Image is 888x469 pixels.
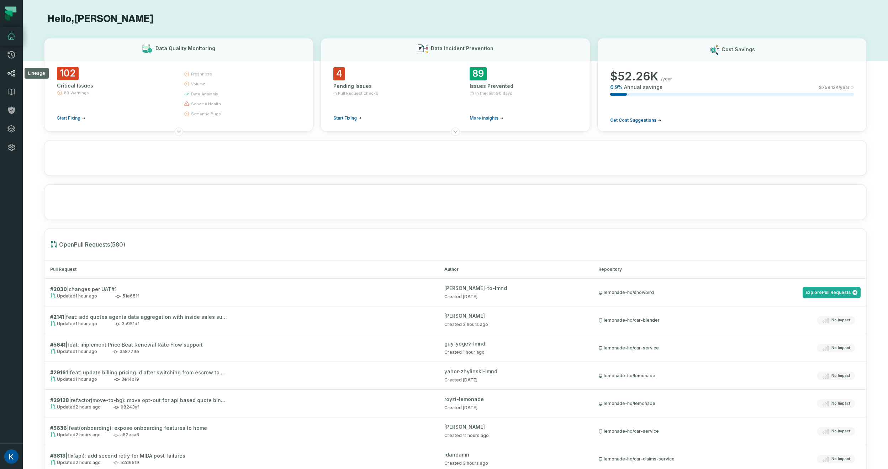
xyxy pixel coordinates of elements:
[191,81,205,87] span: volume
[444,377,477,383] span: Created
[57,82,171,89] div: Critical Issues
[75,432,101,437] relative-time: Sep 17, 2025, 2:36 PM EDT
[50,369,228,376] h2: | feat: update billing pricing id after switching from escrow to monthly payments
[50,452,228,459] h2: | fix(api): add second retry for MIDA post failures
[50,321,97,327] span: Updated
[321,38,590,132] button: Data Incident Prevention4Pending Issuesin Pull Request checksStart Fixing89Issues PreventedIn the...
[50,240,872,249] h1: Open Pull Requests ( 580 )
[191,91,218,97] span: data anomaly
[75,460,101,465] relative-time: Sep 17, 2025, 2:33 PM EDT
[610,117,661,123] a: Get Cost Suggestions
[661,76,672,82] span: /year
[50,459,101,466] span: Updated
[831,401,850,406] span: No Impact
[463,433,489,438] relative-time: Sep 17, 2025, 6:15 AM EDT
[50,369,68,375] strong: # 29161
[50,286,67,292] strong: # 2030
[598,290,654,295] div: lemonade-hq/snowbird
[50,341,228,348] h2: | feat: implement Price Beat Renewal Rate Flow support
[44,260,439,279] th: Pull Request
[444,294,477,299] span: Created
[50,404,101,410] span: Updated
[463,405,477,410] relative-time: Sep 14, 2025, 10:15 AM EDT
[333,115,362,121] a: Start Fixing
[50,293,97,299] span: Updated
[831,345,850,351] span: No Impact
[444,284,587,292] div: [PERSON_NAME]-to-lmnd
[112,348,139,355] span: 3a8779e
[57,115,85,121] a: Start Fixing
[444,395,587,403] div: royzi-lemonade
[75,376,97,382] relative-time: Sep 17, 2025, 3:18 PM EDT
[333,115,357,121] span: Start Fixing
[470,83,577,90] div: Issues Prevented
[470,115,503,121] a: More insights
[155,45,215,52] h3: Data Quality Monitoring
[803,287,861,298] a: ExplorePull Requests
[333,67,345,80] span: 4
[333,90,378,96] span: in Pull Request checks
[463,322,488,327] relative-time: Sep 17, 2025, 1:42 PM EDT
[610,69,658,84] span: $ 52.26K
[831,428,850,434] span: No Impact
[333,83,441,90] div: Pending Issues
[444,423,587,431] div: [PERSON_NAME]
[50,432,101,438] span: Updated
[444,405,477,410] span: Created
[598,401,655,406] div: lemonade-hq/lemonade
[444,349,485,355] span: Created
[75,404,101,410] relative-time: Sep 17, 2025, 2:55 PM EDT
[50,425,67,431] strong: # 5636
[593,260,866,279] th: Repository
[115,321,139,327] span: 3a951df
[439,260,593,279] th: Author
[598,373,655,379] div: lemonade-hq/lemonade
[44,13,867,25] h1: Hello, [PERSON_NAME]
[50,342,65,348] strong: # 5641
[597,38,867,132] button: Cost Savings$52.26K/year6.9%Annual savings$759.13K/yearGet Cost Suggestions
[721,46,755,53] h3: Cost Savings
[114,376,139,383] span: 3e14b19
[624,84,662,91] span: Annual savings
[75,321,97,326] relative-time: Sep 17, 2025, 3:36 PM EDT
[831,317,850,323] span: No Impact
[463,349,485,355] relative-time: Sep 17, 2025, 3:20 PM EDT
[4,449,18,464] img: avatar of Kai Welsh
[64,90,89,96] span: 89 Warnings
[831,456,850,462] span: No Impact
[444,368,587,375] div: yahor-zhylinski-lmnd
[50,313,228,321] h2: | feat: add quotes agents data aggregation with inside sales support
[470,115,498,121] span: More insights
[444,433,489,438] span: Created
[191,111,221,117] span: semantic bugs
[75,293,97,299] relative-time: Sep 17, 2025, 3:59 PM EDT
[470,67,487,80] span: 89
[444,460,488,466] span: Created
[50,348,97,355] span: Updated
[50,376,97,383] span: Updated
[57,115,80,121] span: Start Fixing
[113,459,139,466] span: 52d6519
[57,67,79,80] span: 102
[463,460,488,466] relative-time: Sep 17, 2025, 1:42 PM EDT
[444,340,587,347] div: guy-yogev-lmnd
[831,373,850,378] span: No Impact
[50,285,228,293] h2: | changes per UAT#1
[50,453,65,459] strong: # 3813
[598,428,659,434] div: lemonade-hq/car-service
[444,322,488,327] span: Created
[610,117,656,123] span: Get Cost Suggestions
[115,293,139,299] span: 51e651f
[444,451,587,458] div: idandamri
[113,432,139,438] span: a82eca6
[463,294,477,299] relative-time: Sep 5, 2025, 11:54 AM EDT
[819,85,850,90] span: $ 759.13K /year
[113,404,139,410] span: 98243af
[25,68,49,79] div: Lineage
[50,397,69,403] strong: # 29128
[463,377,477,383] relative-time: Sep 16, 2025, 7:35 AM EDT
[598,456,675,462] div: lemonade-hq/car-claims-service
[598,317,660,323] div: lemonade-hq/car-blender
[598,345,659,351] div: lemonade-hq/car-service
[444,312,587,320] div: [PERSON_NAME]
